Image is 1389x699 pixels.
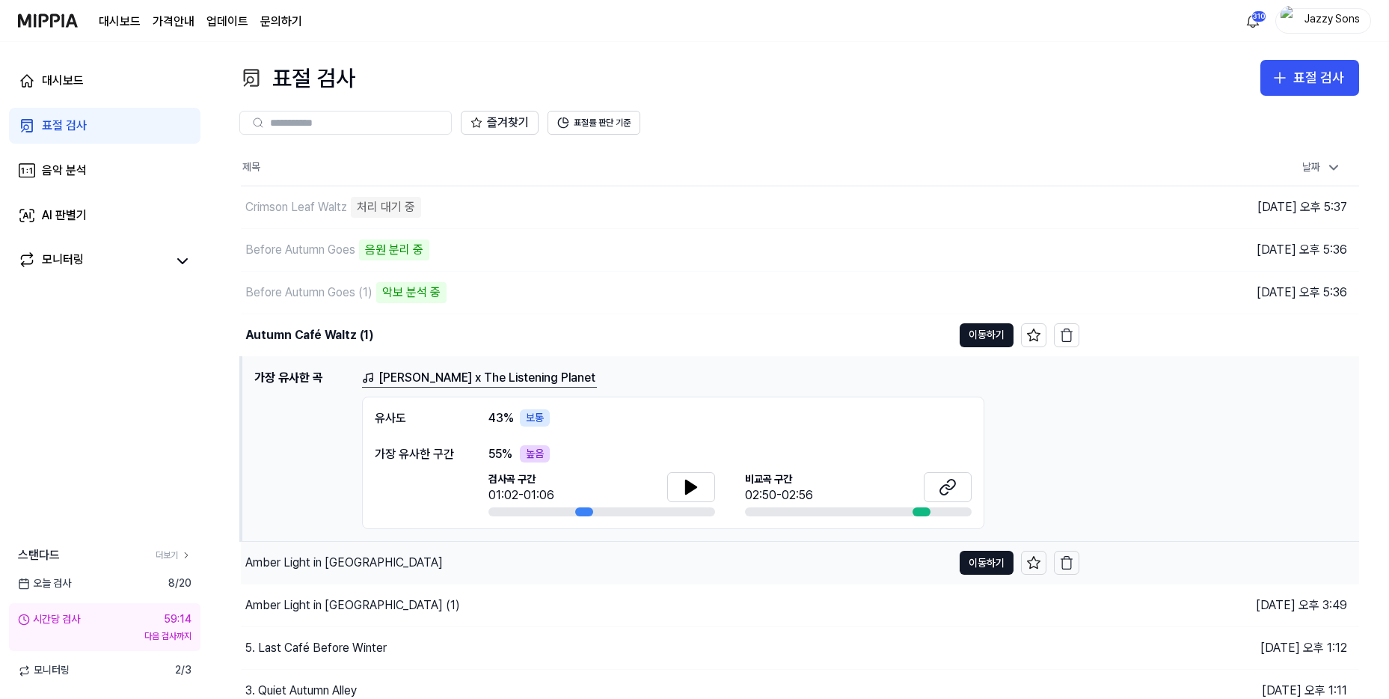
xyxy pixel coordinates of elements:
[375,409,459,427] div: 유사도
[488,409,514,427] span: 43 %
[1079,271,1359,314] td: [DATE] 오후 5:36
[359,239,429,260] div: 음원 분리 중
[745,472,813,487] span: 비교곡 구간
[351,197,421,218] div: 처리 대기 중
[362,369,597,388] a: [PERSON_NAME] x The Listening Planet
[153,13,194,31] button: 가격안내
[245,596,460,614] div: Amber Light in [GEOGRAPHIC_DATA] (1)
[1241,9,1265,33] button: 알림310
[245,241,355,259] div: Before Autumn Goes
[239,60,355,96] div: 표절 검사
[1079,314,1359,356] td: [DATE] 오후 3:49
[1244,12,1262,30] img: 알림
[488,445,512,463] span: 55 %
[375,445,459,463] div: 가장 유사한 구간
[9,63,200,99] a: 대시보드
[18,576,71,591] span: 오늘 검사
[9,153,200,189] a: 음악 분석
[960,551,1014,575] button: 이동하기
[488,472,554,487] span: 검사곡 구간
[1296,156,1347,180] div: 날짜
[245,639,387,657] div: 5. Last Café Before Winter
[1275,8,1371,34] button: profileJazzy Sons
[164,612,191,627] div: 59:14
[1079,228,1359,271] td: [DATE] 오후 5:36
[245,198,347,216] div: Crimson Leaf Waltz
[156,549,191,562] a: 더보기
[461,111,539,135] button: 즐겨찾기
[18,630,191,643] div: 다음 검사까지
[99,13,141,31] a: 대시보드
[1303,12,1361,28] div: Jazzy Sons
[241,150,1079,186] th: 제목
[18,546,60,564] span: 스탠다드
[260,13,302,31] a: 문의하기
[1079,542,1359,584] td: [DATE] 오후 3:49
[254,369,350,530] h1: 가장 유사한 곡
[1079,584,1359,627] td: [DATE] 오후 3:49
[548,111,640,135] button: 표절률 판단 기준
[1079,186,1359,228] td: [DATE] 오후 5:37
[206,13,248,31] a: 업데이트
[1260,60,1359,96] button: 표절 검사
[1293,67,1344,89] div: 표절 검사
[1281,6,1298,36] img: profile
[376,282,447,303] div: 악보 분석 중
[9,198,200,233] a: AI 판별기
[42,207,87,225] div: AI 판별기
[520,445,550,463] div: 높음
[175,663,191,678] span: 2 / 3
[745,486,813,504] div: 02:50-02:56
[42,251,84,272] div: 모니터링
[18,251,168,272] a: 모니터링
[168,576,191,591] span: 8 / 20
[960,323,1014,347] button: 이동하기
[42,162,87,180] div: 음악 분석
[9,108,200,144] a: 표절 검사
[42,117,87,135] div: 표절 검사
[18,612,80,627] div: 시간당 검사
[245,554,443,572] div: Amber Light in [GEOGRAPHIC_DATA]
[42,72,84,90] div: 대시보드
[245,284,372,302] div: Before Autumn Goes (1)
[1251,10,1266,22] div: 310
[488,486,554,504] div: 01:02-01:06
[18,663,70,678] span: 모니터링
[520,409,550,427] div: 보통
[1079,627,1359,670] td: [DATE] 오후 1:12
[245,326,373,344] div: Autumn Café Waltz (1)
